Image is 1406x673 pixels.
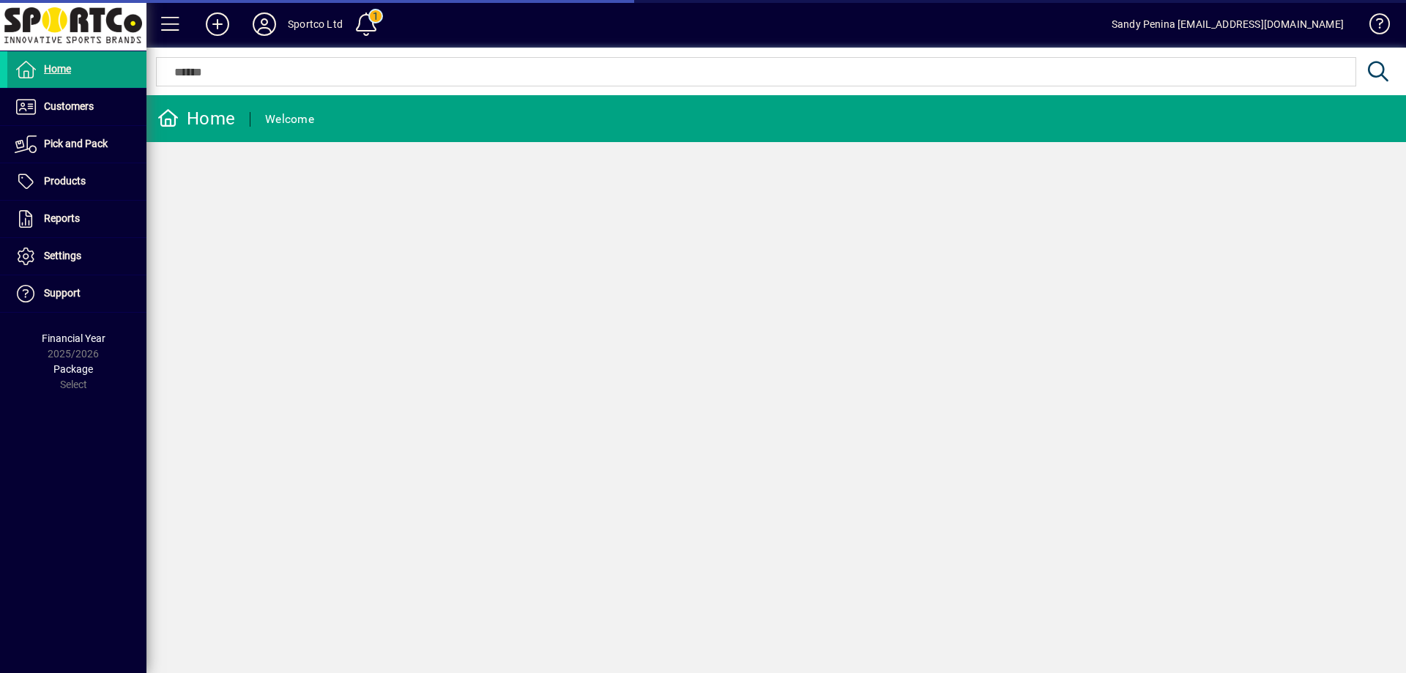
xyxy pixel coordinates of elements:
span: Home [44,63,71,75]
div: Welcome [265,108,314,131]
div: Home [157,107,235,130]
a: Customers [7,89,146,125]
a: Products [7,163,146,200]
a: Reports [7,201,146,237]
button: Add [194,11,241,37]
span: Reports [44,212,80,224]
span: Support [44,287,81,299]
span: Settings [44,250,81,261]
button: Profile [241,11,288,37]
span: Pick and Pack [44,138,108,149]
a: Knowledge Base [1358,3,1388,51]
div: Sportco Ltd [288,12,343,36]
span: Customers [44,100,94,112]
span: Products [44,175,86,187]
a: Settings [7,238,146,275]
span: Financial Year [42,332,105,344]
div: Sandy Penina [EMAIL_ADDRESS][DOMAIN_NAME] [1112,12,1344,36]
a: Support [7,275,146,312]
a: Pick and Pack [7,126,146,163]
span: Package [53,363,93,375]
